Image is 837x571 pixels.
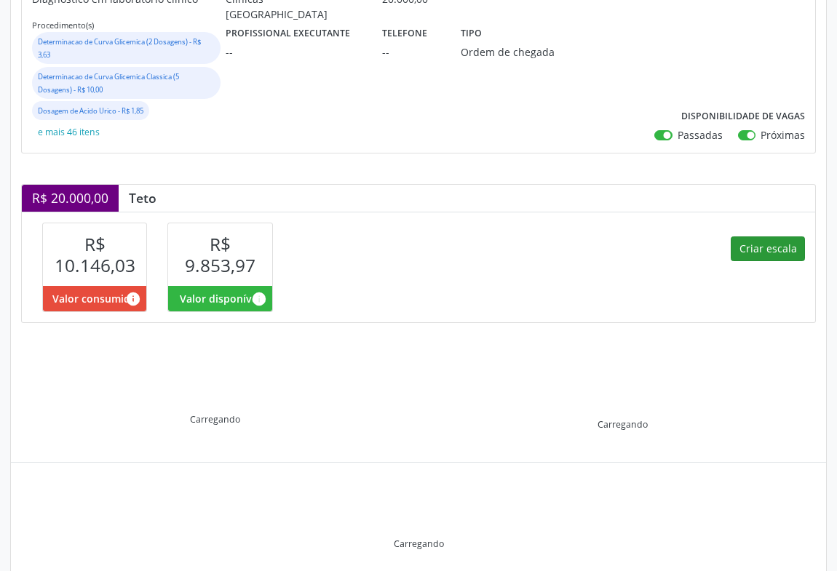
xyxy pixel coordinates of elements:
[185,232,255,277] span: R$ 9.853,97
[32,123,106,143] button: e mais 46 itens
[678,127,723,143] label: Passadas
[251,291,267,307] i: Valor disponível para agendamentos feitos para este serviço
[38,72,179,95] small: Determinacao de Curva Glicemica Classica (5 Dosagens) - R$ 10,00
[226,44,362,60] div: --
[180,291,261,306] span: Valor disponível
[55,232,135,277] span: R$ 10.146,03
[461,22,482,44] label: Tipo
[461,44,558,60] div: Ordem de chegada
[119,190,167,206] div: Teto
[598,418,648,431] div: Carregando
[731,236,805,261] button: Criar escala
[52,291,137,306] span: Valor consumido
[32,20,94,31] small: Procedimento(s)
[38,37,201,60] small: Determinacao de Curva Glicemica (2 Dosagens) - R$ 3,63
[38,106,143,116] small: Dosagem de Acido Urico - R$ 1,85
[22,185,119,211] div: R$ 20.000,00
[761,127,805,143] label: Próximas
[226,22,350,44] label: Profissional executante
[125,291,141,307] i: Valor consumido por agendamentos feitos para este serviço
[190,413,240,426] div: Carregando
[382,44,440,60] div: --
[681,105,805,127] label: Disponibilidade de vagas
[394,538,444,550] div: Carregando
[382,22,427,44] label: Telefone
